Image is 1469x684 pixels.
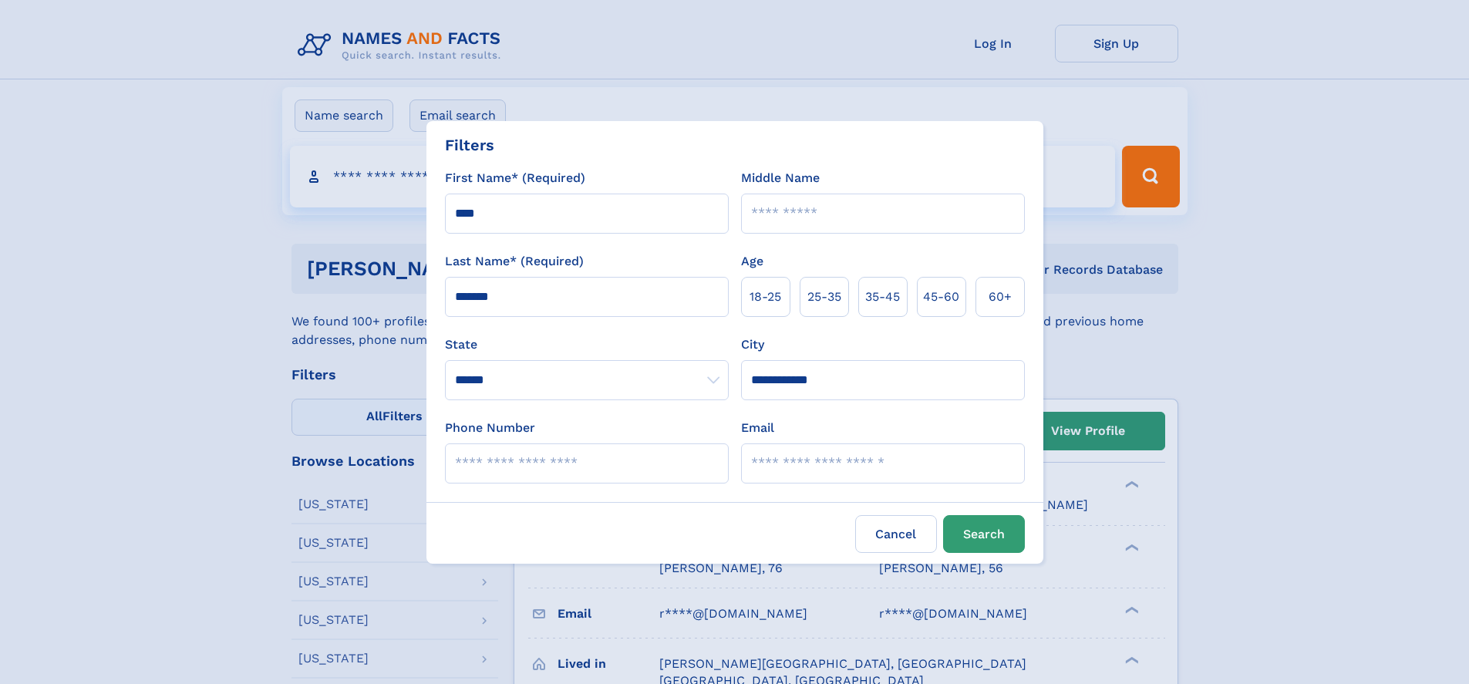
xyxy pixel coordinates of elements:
[445,335,729,354] label: State
[445,169,585,187] label: First Name* (Required)
[445,252,584,271] label: Last Name* (Required)
[989,288,1012,306] span: 60+
[943,515,1025,553] button: Search
[923,288,959,306] span: 45‑60
[741,252,763,271] label: Age
[741,335,764,354] label: City
[865,288,900,306] span: 35‑45
[445,419,535,437] label: Phone Number
[807,288,841,306] span: 25‑35
[741,169,820,187] label: Middle Name
[741,419,774,437] label: Email
[855,515,937,553] label: Cancel
[750,288,781,306] span: 18‑25
[445,133,494,157] div: Filters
